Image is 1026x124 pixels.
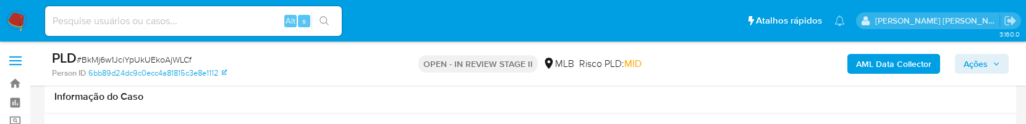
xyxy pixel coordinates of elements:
input: Pesquise usuários ou casos... [45,13,342,29]
b: Person ID [52,68,86,79]
button: search-icon [312,12,337,30]
span: Risco PLD: [579,57,642,71]
h1: Informação do Caso [54,91,1006,103]
span: MID [624,56,642,71]
div: MLB [543,57,574,71]
span: # BkMj6w1JciYpUkUEkoAjWLCf [77,53,192,66]
p: alessandra.barbosa@mercadopago.com [875,15,1000,27]
a: 6bb89d24dc9c0ecc4a81815c3e8e1112 [88,68,227,79]
button: AML Data Collector [847,54,940,74]
span: Alt [286,15,295,27]
a: Notificações [834,15,845,26]
p: OPEN - IN REVIEW STAGE II [418,55,538,73]
span: s [302,15,306,27]
b: PLD [52,48,77,68]
span: Atalhos rápidos [756,14,822,27]
a: Sair [1004,14,1017,27]
span: Ações [964,54,988,74]
b: AML Data Collector [856,54,931,74]
button: Ações [955,54,1009,74]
